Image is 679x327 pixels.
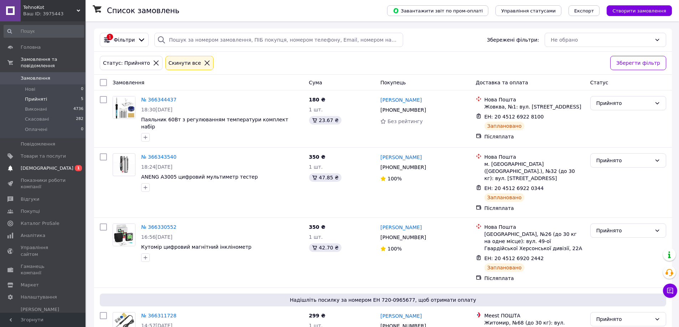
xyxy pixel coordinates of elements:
span: Надішліть посилку за номером ЕН 720-0965677, щоб отримати оплату [103,296,663,304]
a: Фото товару [113,96,135,119]
img: Фото товару [113,96,135,118]
span: Виконані [25,106,47,112]
div: Ваш ID: 3975443 [23,11,86,17]
span: 18:30[DATE] [141,107,173,112]
a: ANENG A3005 цифровий мультиметр тестер [141,174,258,180]
span: 282 [76,116,83,122]
a: [PERSON_NAME] [380,96,422,104]
span: Управління статусами [501,8,556,14]
span: Покупці [21,208,40,215]
input: Пошук [4,25,84,38]
button: Створити замовлення [607,5,672,16]
button: Чат з покупцем [663,284,677,298]
a: Паяльник 60Вт з регулюванням температури комплект набір [141,117,288,130]
span: Скасовані [25,116,49,122]
span: Аналітика [21,232,45,239]
span: Головна [21,44,41,51]
a: № 366311728 [141,313,176,318]
span: [DEMOGRAPHIC_DATA] [21,165,73,172]
h1: Список замовлень [107,6,179,15]
a: № 366344437 [141,97,176,102]
span: 1 [75,165,82,171]
span: Замовлення [113,80,144,85]
input: Пошук за номером замовлення, ПІБ покупця, номером телефону, Email, номером накладної [154,33,403,47]
span: [PHONE_NUMBER] [380,164,426,170]
span: Показники роботи компанії [21,177,66,190]
a: [PERSON_NAME] [380,224,422,231]
span: Без рейтингу [387,118,423,124]
img: Фото товару [113,155,135,174]
span: Оплачені [25,126,47,133]
span: Відгуки [21,196,39,202]
span: Cума [309,80,322,85]
span: Замовлення та повідомлення [21,56,86,69]
span: 18:24[DATE] [141,164,173,170]
button: Завантажити звіт по пром-оплаті [387,5,488,16]
span: 1 шт. [309,107,323,112]
span: Зберегти фільтр [616,59,660,67]
div: Прийнято [596,227,652,234]
span: Завантажити звіт по пром-оплаті [393,7,483,14]
a: Кутомір цифровий магнітний інклінометр [141,244,251,250]
span: ЕН: 20 4512 6922 8100 [484,114,544,120]
div: [GEOGRAPHIC_DATA], №26 (до 30 кг на одне місце): вул. 49-ої Гвардійської Херсонської дивізії, 22А [484,231,585,252]
button: Зберегти фільтр [610,56,666,70]
div: Прийнято [596,99,652,107]
a: № 366343540 [141,154,176,160]
div: Прийнято [596,315,652,323]
span: Управління сайтом [21,244,66,257]
span: Маркет [21,282,39,288]
a: Фото товару [113,153,135,176]
div: Післяплата [484,275,585,282]
span: Експорт [574,8,594,14]
span: [PHONE_NUMBER] [380,234,426,240]
div: Заплановано [484,193,525,202]
span: Покупець [380,80,406,85]
div: Не обрано [551,36,652,44]
div: Нова Пошта [484,153,585,160]
span: 350 ₴ [309,154,325,160]
span: 16:56[DATE] [141,234,173,240]
span: [PERSON_NAME] та рахунки [21,306,66,326]
a: Створити замовлення [600,7,672,13]
div: Післяплата [484,133,585,140]
span: 1 шт. [309,234,323,240]
span: 4736 [73,106,83,112]
span: Прийняті [25,96,47,102]
div: Cкинути все [167,59,202,67]
span: Статус [590,80,608,85]
span: Доставка та оплата [476,80,528,85]
div: Нова Пошта [484,96,585,103]
span: ЕН: 20 4512 6922 0344 [484,185,544,191]
a: [PERSON_NAME] [380,312,422,320]
span: Гаманець компанії [21,263,66,276]
span: Товари та послуги [21,153,66,159]
div: 47.85 ₴ [309,173,341,182]
a: [PERSON_NAME] [380,154,422,161]
div: Жовква, №1: вул. [STREET_ADDRESS] [484,103,585,110]
span: 5 [81,96,83,102]
span: 299 ₴ [309,313,325,318]
button: Експорт [569,5,600,16]
span: 100% [387,246,402,252]
span: Фільтри [114,36,135,43]
div: 23.67 ₴ [309,116,341,125]
span: 0 [81,86,83,93]
div: Заплановано [484,263,525,272]
span: 1 шт. [309,164,323,170]
div: м. [GEOGRAPHIC_DATA] ([GEOGRAPHIC_DATA].), №32 (до 30 кг): вул. [STREET_ADDRESS] [484,160,585,182]
span: 100% [387,176,402,181]
div: Нова Пошта [484,223,585,231]
div: Післяплата [484,205,585,212]
div: Статус: Прийнято [102,59,151,67]
span: TehnoKot [23,4,77,11]
span: ЕН: 20 4512 6920 2442 [484,255,544,261]
a: № 366330552 [141,224,176,230]
div: Заплановано [484,122,525,130]
span: 350 ₴ [309,224,325,230]
span: Нові [25,86,35,93]
span: Створити замовлення [612,8,666,14]
span: Повідомлення [21,141,55,147]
